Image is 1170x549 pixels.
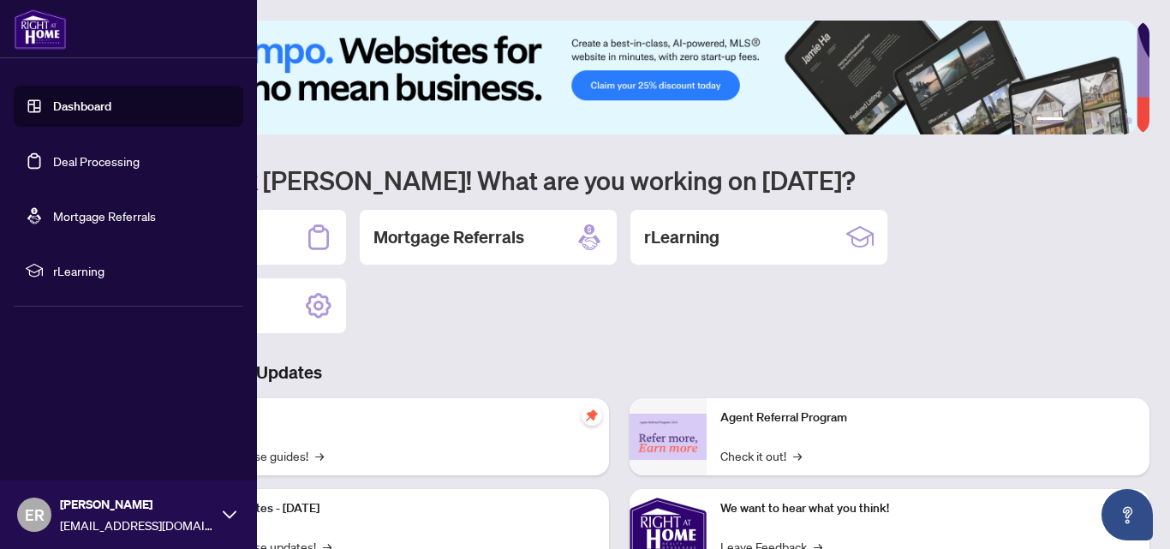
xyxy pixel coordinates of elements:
[1098,117,1105,124] button: 4
[315,446,324,465] span: →
[53,153,140,169] a: Deal Processing
[1112,117,1119,124] button: 5
[1071,117,1077,124] button: 2
[582,405,602,426] span: pushpin
[793,446,802,465] span: →
[720,499,1136,518] p: We want to hear what you think!
[60,516,214,534] span: [EMAIL_ADDRESS][DOMAIN_NAME]
[53,98,111,114] a: Dashboard
[89,361,1149,385] h3: Brokerage & Industry Updates
[60,495,214,514] span: [PERSON_NAME]
[89,164,1149,196] h1: Welcome back [PERSON_NAME]! What are you working on [DATE]?
[53,208,156,224] a: Mortgage Referrals
[644,225,719,249] h2: rLearning
[373,225,524,249] h2: Mortgage Referrals
[14,9,67,50] img: logo
[1036,117,1064,124] button: 1
[1084,117,1091,124] button: 3
[25,503,45,527] span: ER
[720,446,802,465] a: Check it out!→
[180,499,595,518] p: Platform Updates - [DATE]
[630,414,707,461] img: Agent Referral Program
[180,409,595,427] p: Self-Help
[1101,489,1153,540] button: Open asap
[53,261,231,280] span: rLearning
[720,409,1136,427] p: Agent Referral Program
[89,21,1137,134] img: Slide 0
[1125,117,1132,124] button: 6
